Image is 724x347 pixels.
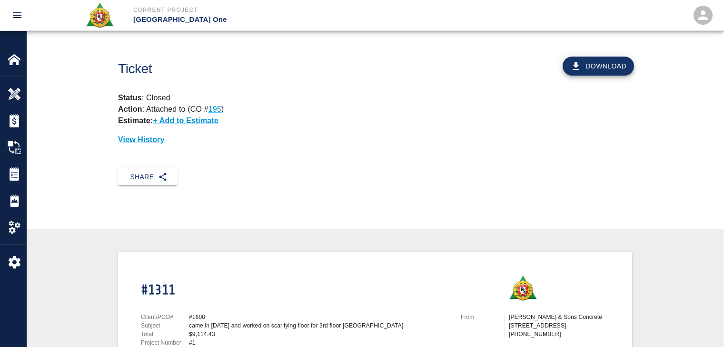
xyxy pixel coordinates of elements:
p: Project Number [141,338,185,347]
a: 195 [208,105,221,113]
p: Current Project [133,6,414,14]
h1: #1311 [141,282,449,299]
div: #1600 [189,313,449,321]
p: [GEOGRAPHIC_DATA] One [133,14,414,25]
p: [STREET_ADDRESS] [509,321,609,330]
h1: Ticket [118,61,415,77]
img: Roger & Sons Concrete [508,275,537,301]
iframe: Chat Widget [676,301,724,347]
strong: Action [118,105,142,113]
p: [PHONE_NUMBER] [509,330,609,338]
p: : Closed [118,92,632,104]
strong: Status [118,94,142,102]
p: Client/PCO# [141,313,185,321]
button: Download [563,57,634,76]
p: View History [118,134,632,145]
div: #1 [189,338,449,347]
img: Roger & Sons Concrete [85,2,114,29]
div: came in [DATE] and worked on scarifying floor for 3rd floor [GEOGRAPHIC_DATA] [189,321,449,330]
strong: Estimate: [118,116,153,125]
div: $9,114.43 [189,330,449,338]
p: : Attached to (CO # ) [118,105,224,113]
p: Subject [141,321,185,330]
p: Total [141,330,185,338]
p: [PERSON_NAME] & Sons Concrete [509,313,609,321]
p: + Add to Estimate [153,116,218,125]
p: From [461,313,505,321]
button: Share [118,168,178,186]
button: open drawer [6,4,29,27]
